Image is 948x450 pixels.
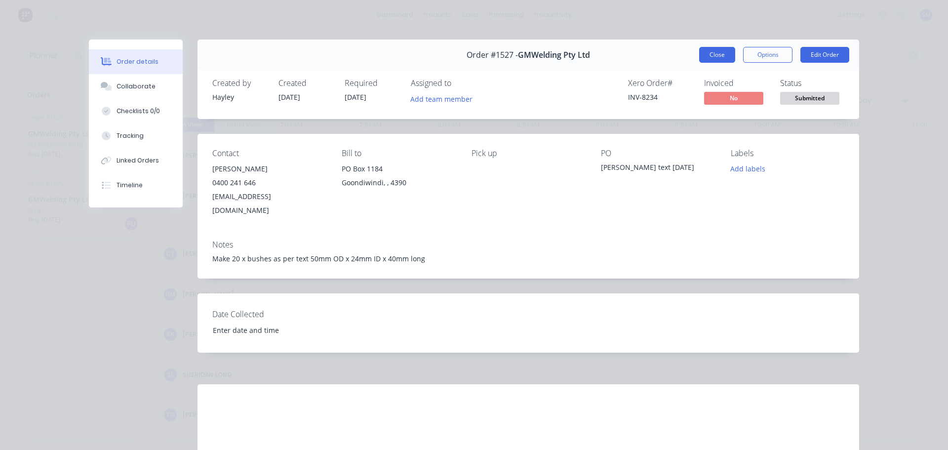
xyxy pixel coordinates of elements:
[342,149,455,158] div: Bill to
[89,99,183,123] button: Checklists 0/0
[628,79,692,88] div: Xero Order #
[743,47,792,63] button: Options
[89,173,183,198] button: Timeline
[731,149,844,158] div: Labels
[89,123,183,148] button: Tracking
[212,190,326,217] div: [EMAIL_ADDRESS][DOMAIN_NAME]
[342,176,455,190] div: Goondiwindi, , 4390
[89,148,183,173] button: Linked Orders
[342,162,455,194] div: PO Box 1184Goondiwindi, , 4390
[411,92,478,105] button: Add team member
[212,162,326,176] div: [PERSON_NAME]
[345,92,366,102] span: [DATE]
[117,57,158,66] div: Order details
[212,176,326,190] div: 0400 241 646
[405,92,478,105] button: Add team member
[278,79,333,88] div: Created
[472,149,585,158] div: Pick up
[89,74,183,99] button: Collaborate
[117,82,156,91] div: Collaborate
[278,92,300,102] span: [DATE]
[800,47,849,63] button: Edit Order
[212,308,336,320] label: Date Collected
[117,156,159,165] div: Linked Orders
[212,79,267,88] div: Created by
[704,79,768,88] div: Invoiced
[601,162,714,176] div: [PERSON_NAME] text [DATE]
[780,92,839,107] button: Submitted
[342,162,455,176] div: PO Box 1184
[628,92,692,102] div: INV-8234
[601,149,714,158] div: PO
[704,92,763,104] span: No
[780,92,839,104] span: Submitted
[89,49,183,74] button: Order details
[518,50,590,60] span: GMWelding Pty Ltd
[212,149,326,158] div: Contact
[212,92,267,102] div: Hayley
[212,240,844,249] div: Notes
[212,253,844,264] div: Make 20 x bushes as per text 50mm OD x 24mm ID x 40mm long
[345,79,399,88] div: Required
[699,47,735,63] button: Close
[411,79,510,88] div: Assigned to
[117,131,144,140] div: Tracking
[212,162,326,217] div: [PERSON_NAME]0400 241 646[EMAIL_ADDRESS][DOMAIN_NAME]
[467,50,518,60] span: Order #1527 -
[725,162,770,175] button: Add labels
[117,107,160,116] div: Checklists 0/0
[117,181,143,190] div: Timeline
[780,79,844,88] div: Status
[206,323,329,337] input: Enter date and time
